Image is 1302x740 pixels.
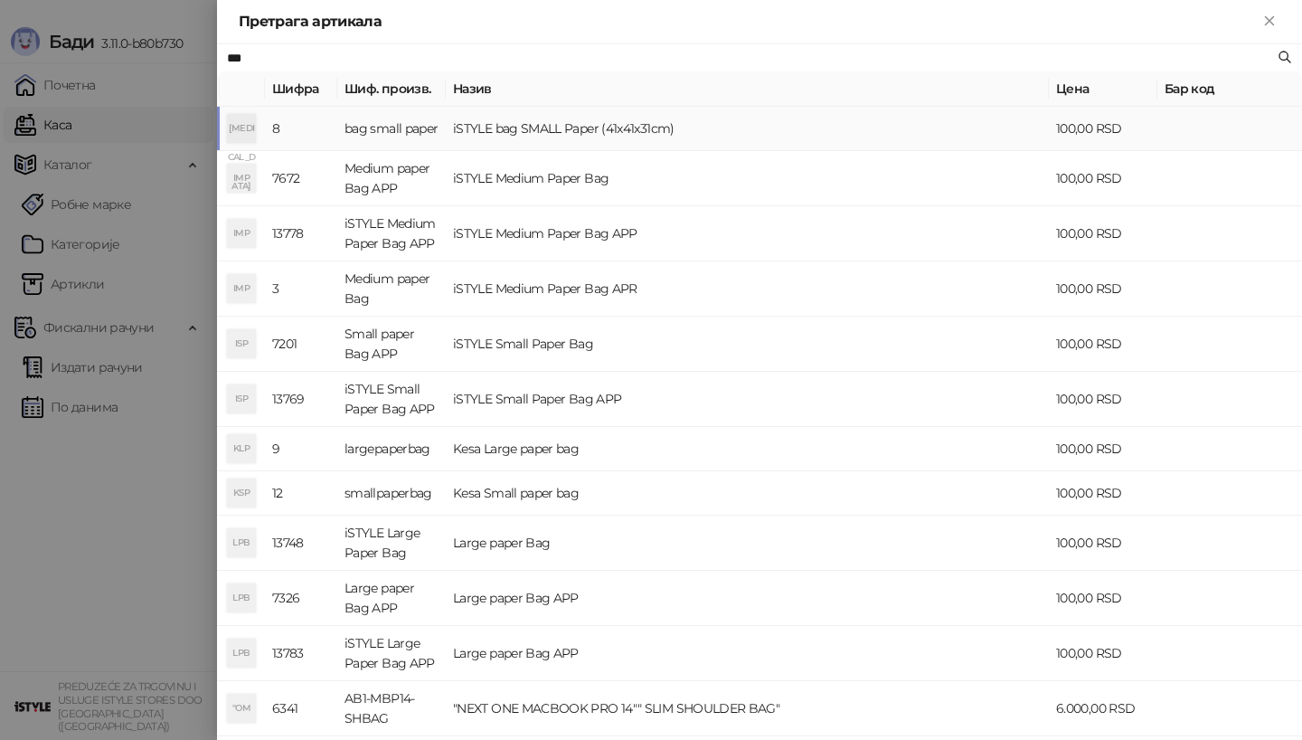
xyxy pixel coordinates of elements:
[227,219,256,248] div: IMP
[446,626,1049,681] td: Large paper Bag APP
[227,274,256,303] div: IMP
[446,471,1049,516] td: Kesa Small paper bag
[446,372,1049,427] td: iSTYLE Small Paper Bag APP
[227,164,256,193] div: IMP
[446,107,1049,151] td: iSTYLE bag SMALL Paper (41x41x31cm)
[265,372,337,427] td: 13769
[265,107,337,151] td: 8
[337,151,446,206] td: Medium paper Bag APP
[1049,317,1157,372] td: 100,00 RSD
[227,583,256,612] div: LPB
[337,372,446,427] td: iSTYLE Small Paper Bag APP
[337,516,446,571] td: iSTYLE Large Paper Bag
[265,151,337,206] td: 7672
[265,471,337,516] td: 12
[446,151,1049,206] td: iSTYLE Medium Paper Bag
[446,427,1049,471] td: Kesa Large paper bag
[1049,681,1157,736] td: 6.000,00 RSD
[227,329,256,358] div: ISP
[227,528,256,557] div: LPB
[227,639,256,668] div: LPB
[446,516,1049,571] td: Large paper Bag
[265,681,337,736] td: 6341
[1049,107,1157,151] td: 100,00 RSD
[1049,261,1157,317] td: 100,00 RSD
[446,571,1049,626] td: Large paper Bag APP
[265,206,337,261] td: 13778
[1049,571,1157,626] td: 100,00 RSD
[1049,427,1157,471] td: 100,00 RSD
[227,479,256,508] div: KSP
[337,107,446,151] td: bag small paper
[337,317,446,372] td: Small paper Bag APP
[337,626,446,681] td: iSTYLE Large Paper Bag APP
[446,317,1049,372] td: iSTYLE Small Paper Bag
[227,384,256,413] div: ISP
[1157,71,1302,107] th: Бар код
[1049,206,1157,261] td: 100,00 RSD
[446,71,1049,107] th: Назив
[1049,516,1157,571] td: 100,00 RSD
[337,471,446,516] td: smallpaperbag
[265,427,337,471] td: 9
[1049,471,1157,516] td: 100,00 RSD
[337,681,446,736] td: AB1-MBP14-SHBAG
[239,11,1259,33] div: Претрага артикала
[265,71,337,107] th: Шифра
[446,206,1049,261] td: iSTYLE Medium Paper Bag APP
[1049,372,1157,427] td: 100,00 RSD
[337,206,446,261] td: iSTYLE Medium Paper Bag APP
[265,516,337,571] td: 13748
[227,434,256,463] div: KLP
[337,261,446,317] td: Medium paper Bag
[337,571,446,626] td: Large paper Bag APP
[1259,11,1280,33] button: Close
[1049,71,1157,107] th: Цена
[1049,626,1157,681] td: 100,00 RSD
[265,317,337,372] td: 7201
[446,261,1049,317] td: iSTYLE Medium Paper Bag APR
[265,261,337,317] td: 3
[265,626,337,681] td: 13783
[227,694,256,723] div: "OM
[446,681,1049,736] td: "NEXT ONE MACBOOK PRO 14"" SLIM SHOULDER BAG"
[337,71,446,107] th: Шиф. произв.
[337,427,446,471] td: largepaperbag
[227,114,256,143] div: [MEDICAL_DATA]
[265,571,337,626] td: 7326
[1049,151,1157,206] td: 100,00 RSD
